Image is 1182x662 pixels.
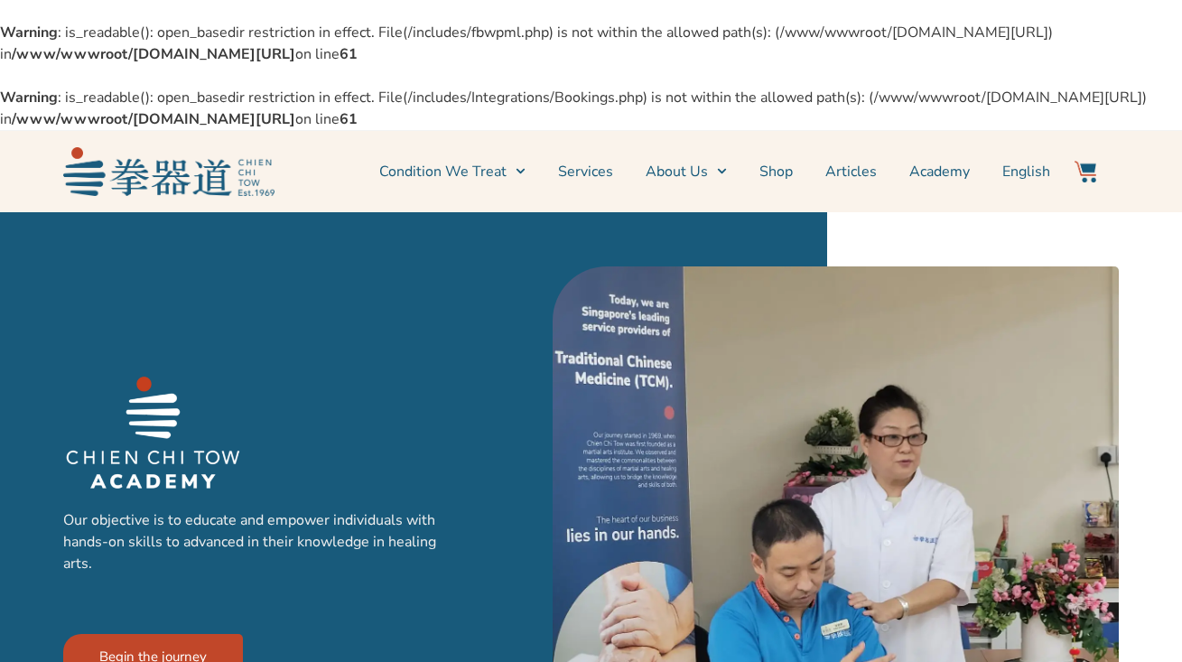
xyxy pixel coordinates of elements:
a: Services [558,149,613,194]
a: English [1002,149,1050,194]
a: About Us [646,149,727,194]
span: English [1002,161,1050,182]
b: 61 [340,44,358,64]
a: Condition We Treat [379,149,526,194]
p: Our objective is to educate and empower individuals with hands-on skills to advanced in their kno... [63,509,454,574]
b: /www/wwwroot/[DOMAIN_NAME][URL] [12,109,295,129]
a: Shop [759,149,793,194]
nav: Menu [284,149,1051,194]
img: Website Icon-03 [1075,161,1096,182]
a: Articles [825,149,877,194]
b: /www/wwwroot/[DOMAIN_NAME][URL] [12,44,295,64]
b: 61 [340,109,358,129]
a: Academy [909,149,970,194]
